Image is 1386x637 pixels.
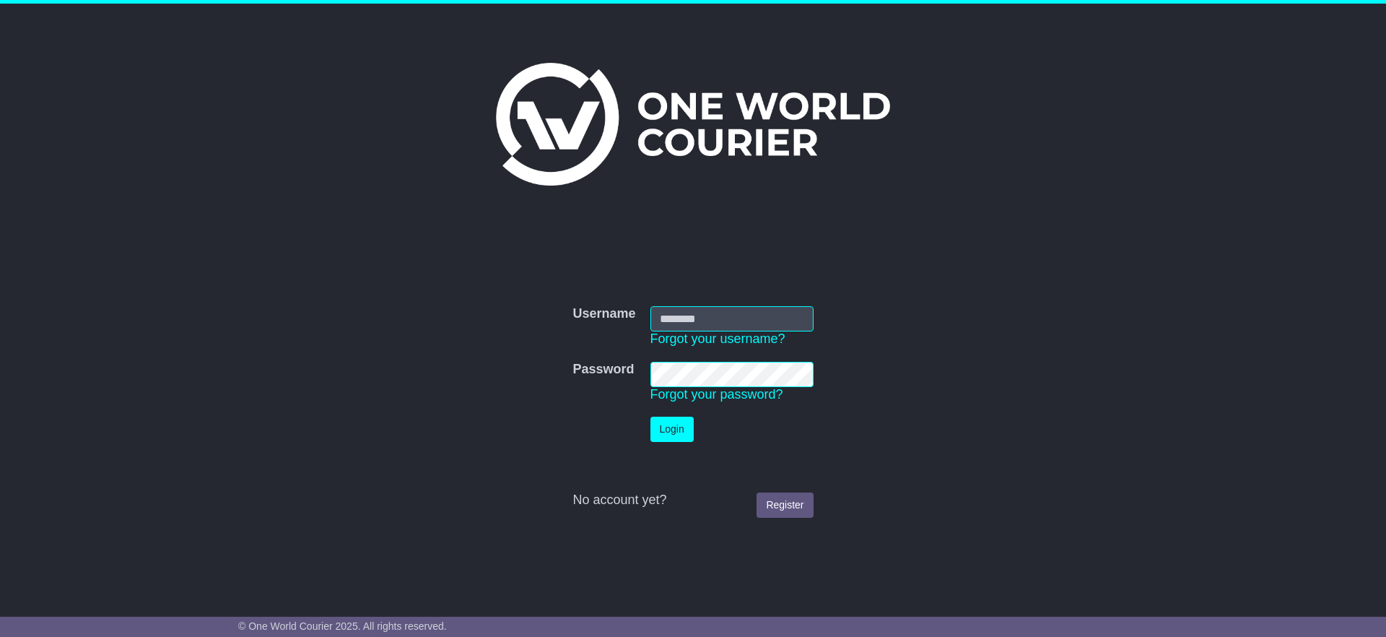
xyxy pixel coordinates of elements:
label: Password [572,362,634,378]
a: Forgot your password? [650,387,783,402]
a: Forgot your username? [650,331,785,346]
label: Username [572,306,635,322]
img: One World [496,63,890,186]
div: No account yet? [572,493,813,508]
a: Register [757,493,813,518]
span: © One World Courier 2025. All rights reserved. [238,620,447,632]
button: Login [650,417,694,442]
